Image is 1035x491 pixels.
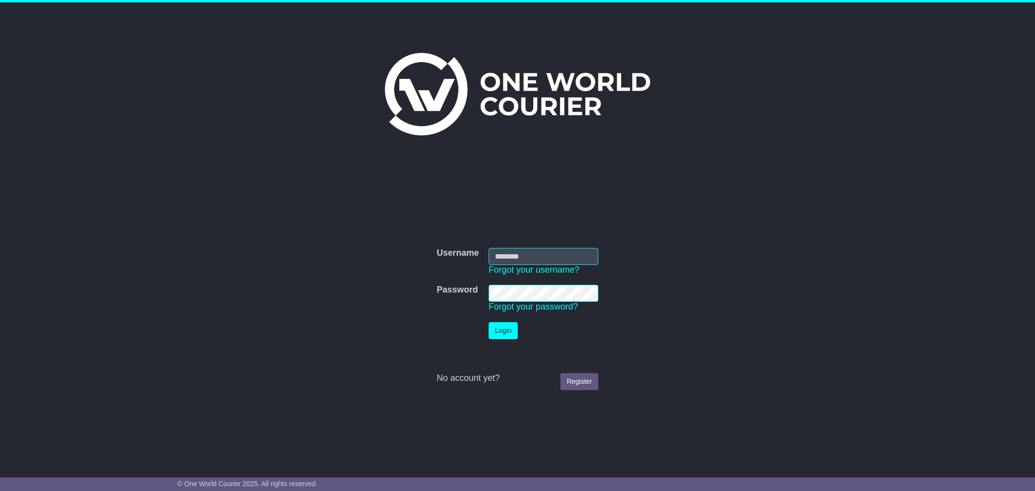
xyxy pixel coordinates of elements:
[489,302,578,311] a: Forgot your password?
[437,248,479,259] label: Username
[489,265,579,275] a: Forgot your username?
[178,480,318,488] span: © One World Courier 2025. All rights reserved.
[437,285,478,295] label: Password
[560,373,598,390] a: Register
[437,373,598,384] div: No account yet?
[385,53,650,135] img: One World
[489,322,518,339] button: Login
